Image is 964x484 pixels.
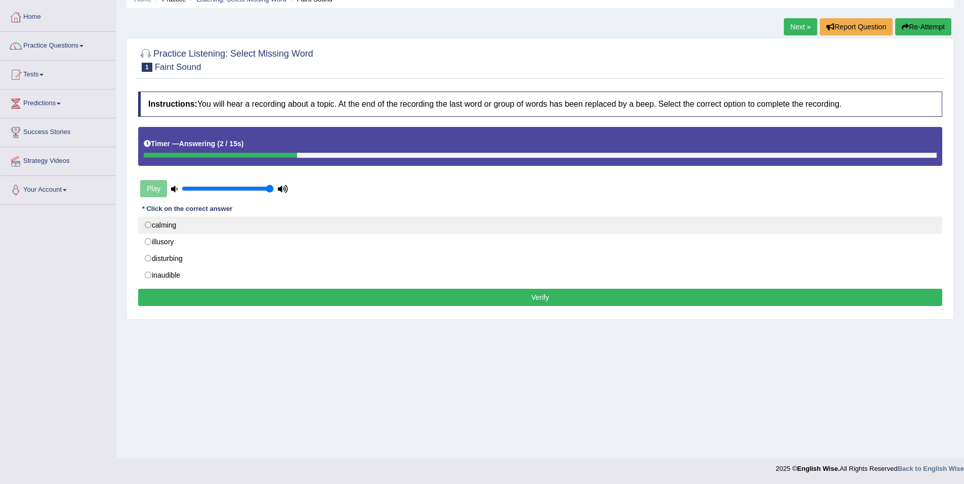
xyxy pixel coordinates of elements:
[144,140,243,148] h5: Timer —
[138,250,942,267] label: disturbing
[898,465,964,472] a: Back to English Wise
[148,100,197,108] b: Instructions:
[138,92,942,117] h4: You will hear a recording about a topic. At the end of the recording the last word or group of wo...
[138,233,942,250] label: illusory
[220,140,241,148] b: 2 / 15s
[138,47,313,72] h2: Practice Listening: Select Missing Word
[820,18,893,35] button: Report Question
[155,62,201,72] small: Faint Sound
[1,32,116,57] a: Practice Questions
[1,147,116,172] a: Strategy Videos
[241,140,244,148] b: )
[142,63,152,72] span: 1
[895,18,951,35] button: Re-Attempt
[784,18,817,35] a: Next »
[138,289,942,306] button: Verify
[1,3,116,28] a: Home
[1,176,116,201] a: Your Account
[217,140,220,148] b: (
[179,140,216,148] b: Answering
[138,216,942,234] label: calming
[1,90,116,115] a: Predictions
[797,465,840,472] strong: English Wise.
[138,204,236,213] div: * Click on the correct answer
[138,267,942,284] label: inaudible
[1,61,116,86] a: Tests
[1,118,116,144] a: Success Stories
[776,459,964,473] div: 2025 © All Rights Reserved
